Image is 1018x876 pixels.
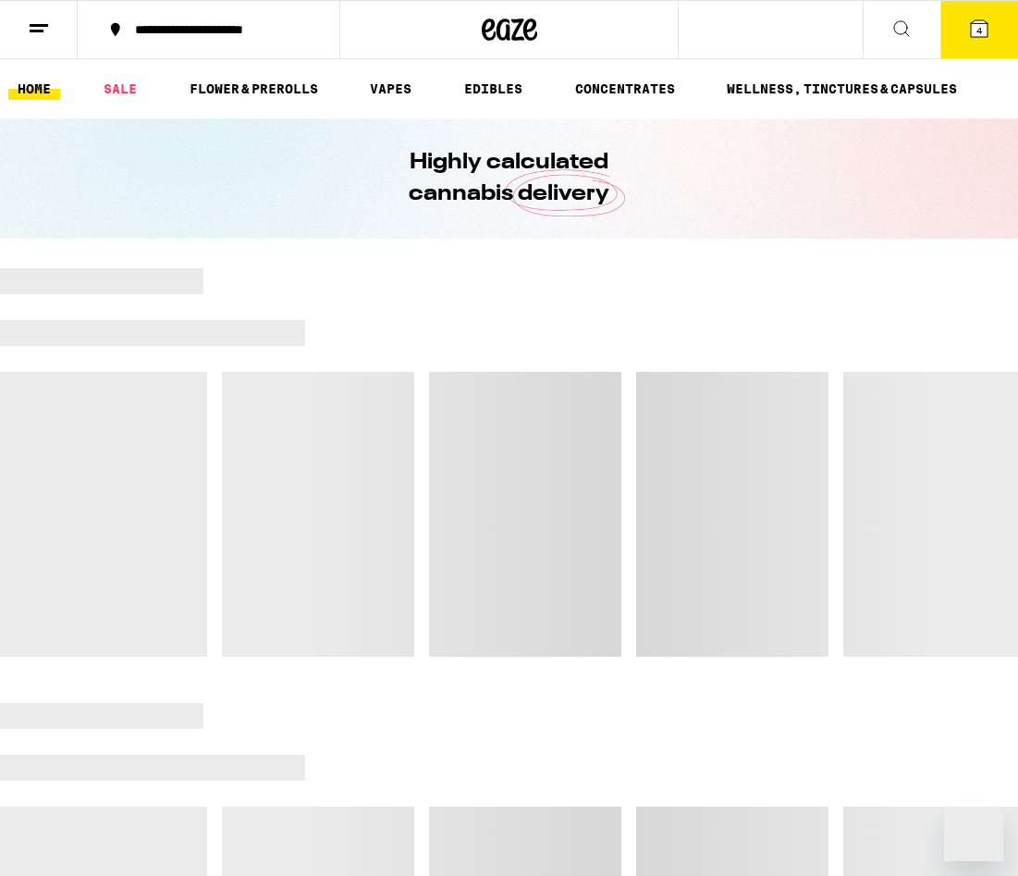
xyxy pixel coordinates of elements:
button: 4 [940,1,1018,58]
a: WELLNESS, TINCTURES & CAPSULES [718,78,966,100]
a: VAPES [361,78,421,100]
a: EDIBLES [455,78,532,100]
a: FLOWER & PREROLLS [180,78,327,100]
a: CONCENTRATES [566,78,684,100]
h1: Highly calculated cannabis delivery [357,147,662,210]
a: HOME [8,78,60,100]
a: SALE [94,78,146,100]
span: 4 [976,25,982,36]
iframe: Button to launch messaging window [944,802,1003,861]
